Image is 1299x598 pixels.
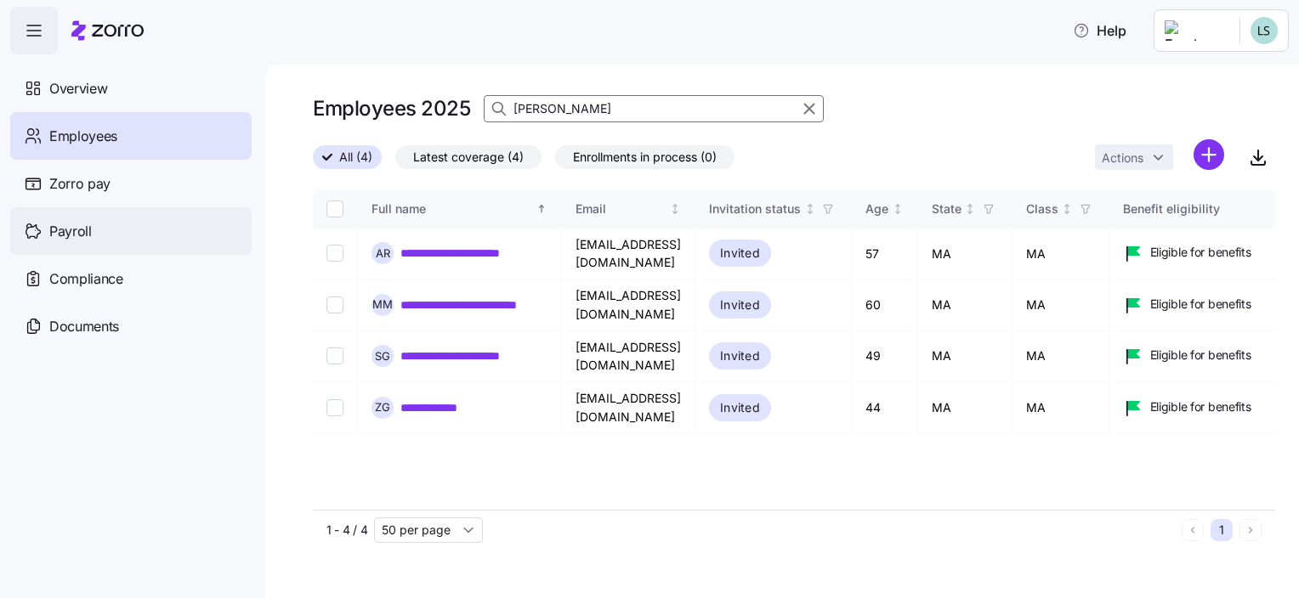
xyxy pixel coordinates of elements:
td: 57 [852,228,918,279]
svg: add icon [1194,139,1224,170]
button: Help [1059,14,1140,48]
td: 49 [852,331,918,382]
a: Documents [10,302,252,350]
input: Select record 3 [326,347,343,364]
span: Invited [720,346,760,366]
div: Email [576,200,667,218]
img: d552751acb159096fc10a5bc90168bac [1251,17,1278,44]
a: Zorro pay [10,160,252,207]
th: EmailNot sorted [562,189,695,228]
a: Compliance [10,255,252,302]
td: [EMAIL_ADDRESS][DOMAIN_NAME] [562,228,695,279]
th: Full nameSorted ascending [358,189,562,228]
td: 60 [852,279,918,330]
span: Enrollments in process (0) [573,146,717,168]
input: Select record 2 [326,296,343,313]
span: Eligible for benefits [1150,398,1251,415]
td: MA [1013,279,1109,330]
h1: Employees 2025 [313,95,470,121]
div: Full name [372,200,533,218]
div: Class [1026,200,1058,218]
td: 44 [852,382,918,434]
th: AgeNot sorted [852,189,918,228]
th: ClassNot sorted [1013,189,1109,228]
div: Not sorted [892,203,904,215]
img: Employer logo [1165,20,1226,41]
span: Eligible for benefits [1150,347,1251,364]
a: Employees [10,112,252,160]
span: Invited [720,398,760,418]
span: M M [372,299,393,310]
span: Payroll [49,221,92,242]
th: StateNot sorted [918,189,1013,228]
div: Invitation status [709,200,801,218]
button: Previous page [1182,519,1204,541]
span: Compliance [49,268,123,290]
button: Actions [1095,144,1173,170]
button: 1 [1211,519,1233,541]
span: Overview [49,78,107,99]
span: Eligible for benefits [1150,296,1251,313]
a: Overview [10,65,252,112]
input: Search Employees [484,95,824,122]
a: Payroll [10,207,252,255]
td: [EMAIL_ADDRESS][DOMAIN_NAME] [562,382,695,434]
td: MA [918,382,1013,434]
td: MA [1013,382,1109,434]
td: [EMAIL_ADDRESS][DOMAIN_NAME] [562,279,695,330]
span: Zorro pay [49,173,111,195]
div: Not sorted [804,203,816,215]
span: Invited [720,295,760,315]
span: Invited [720,243,760,263]
span: Eligible for benefits [1150,244,1251,261]
div: Not sorted [964,203,976,215]
div: Sorted ascending [536,203,547,215]
td: [EMAIL_ADDRESS][DOMAIN_NAME] [562,331,695,382]
span: Z G [375,402,390,413]
span: A R [376,248,390,259]
div: Age [865,200,888,218]
button: Next page [1239,519,1262,541]
td: MA [1013,331,1109,382]
span: Actions [1102,152,1143,164]
span: Help [1073,20,1126,41]
div: State [932,200,961,218]
span: S G [375,351,390,362]
th: Invitation statusNot sorted [695,189,852,228]
span: 1 - 4 / 4 [326,522,367,539]
div: Not sorted [1061,203,1073,215]
td: MA [918,228,1013,279]
div: Not sorted [669,203,681,215]
span: Documents [49,316,119,337]
span: Latest coverage (4) [413,146,524,168]
input: Select record 4 [326,399,343,416]
span: Employees [49,126,117,147]
input: Select record 1 [326,245,343,262]
td: MA [1013,228,1109,279]
td: MA [918,279,1013,330]
input: Select all records [326,200,343,217]
td: MA [918,331,1013,382]
span: All (4) [339,146,372,168]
